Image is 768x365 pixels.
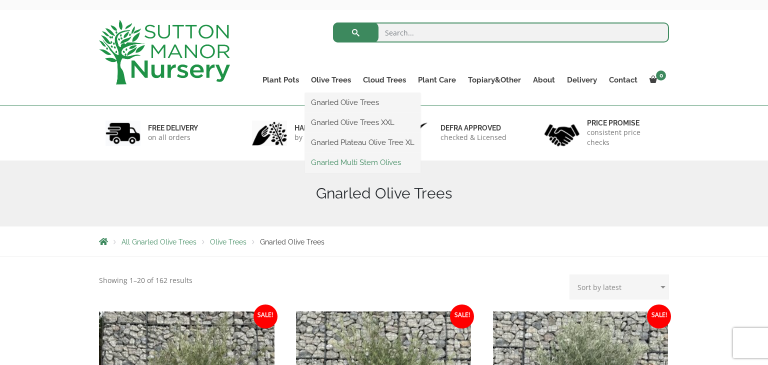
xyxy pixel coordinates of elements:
a: About [527,73,561,87]
p: Showing 1–20 of 162 results [99,274,192,286]
a: Gnarled Plateau Olive Tree XL [305,135,420,150]
span: Gnarled Olive Trees [260,238,324,246]
a: 0 [643,73,669,87]
img: 1.jpg [105,120,140,146]
a: Topiary&Other [462,73,527,87]
img: 4.jpg [544,118,579,148]
img: logo [99,20,230,84]
p: by professionals [294,132,349,142]
span: Sale! [450,304,474,328]
p: checked & Licensed [440,132,506,142]
a: All Gnarled Olive Trees [121,238,196,246]
img: 2.jpg [252,120,287,146]
span: 0 [656,70,666,80]
h6: hand picked [294,123,349,132]
h6: Defra approved [440,123,506,132]
a: Contact [603,73,643,87]
a: Plant Care [412,73,462,87]
h1: Gnarled Olive Trees [99,184,669,202]
a: Olive Trees [305,73,357,87]
a: Gnarled Olive Trees [305,95,420,110]
h6: FREE DELIVERY [148,123,198,132]
a: Plant Pots [256,73,305,87]
a: Delivery [561,73,603,87]
a: Cloud Trees [357,73,412,87]
span: Sale! [253,304,277,328]
input: Search... [333,22,669,42]
p: on all orders [148,132,198,142]
span: Sale! [647,304,671,328]
h6: Price promise [587,118,663,127]
a: Gnarled Multi Stem Olives [305,155,420,170]
p: consistent price checks [587,127,663,147]
a: Olive Trees [210,238,246,246]
a: Gnarled Olive Trees XXL [305,115,420,130]
nav: Breadcrumbs [99,237,669,245]
select: Shop order [569,274,669,299]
